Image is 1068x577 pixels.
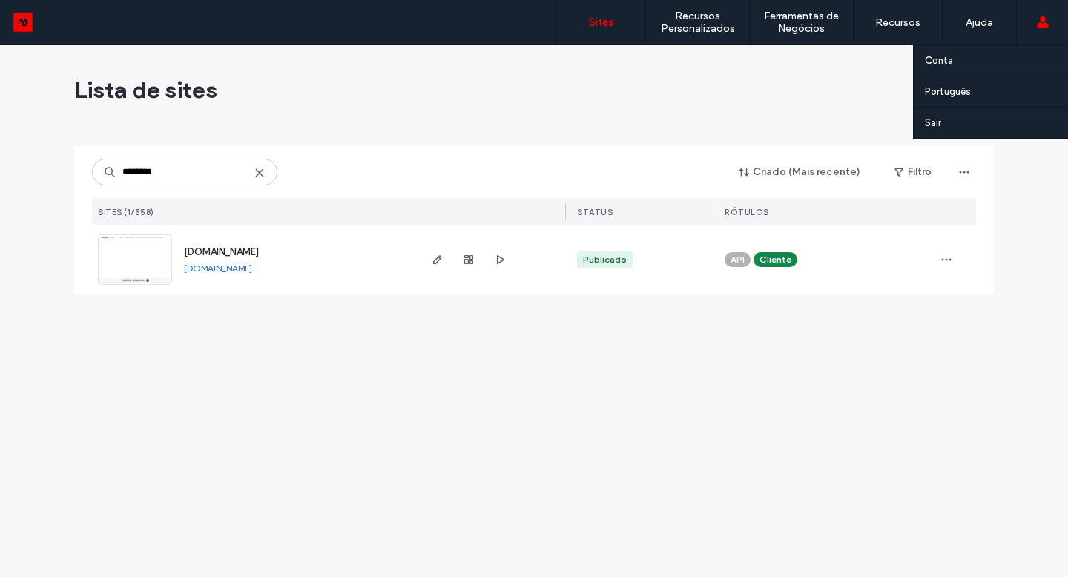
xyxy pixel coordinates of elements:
span: Ajuda [33,10,71,24]
label: Sair [925,117,941,128]
button: Filtro [880,160,946,184]
a: [DOMAIN_NAME] [184,246,259,257]
a: Sair [925,108,1068,138]
label: Recursos [875,16,920,29]
span: API [731,253,745,266]
label: Ferramentas de Negócios [750,10,853,35]
span: Rótulos [725,207,769,217]
a: Conta [925,45,1068,76]
label: Sites [589,16,614,29]
span: Cliente [759,253,791,266]
button: Criado (Mais recente) [726,160,874,184]
span: Sites (1/558) [98,207,154,217]
div: Publicado [583,253,627,266]
span: STATUS [577,207,613,217]
label: Recursos Personalizados [646,10,749,35]
label: Ajuda [966,16,993,29]
span: Lista de sites [74,75,217,105]
label: Conta [925,55,953,66]
a: [DOMAIN_NAME] [184,263,252,274]
label: Português [925,86,971,97]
